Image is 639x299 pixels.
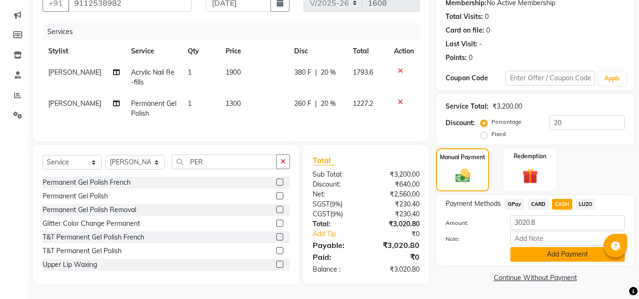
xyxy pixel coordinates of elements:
div: Last Visit: [446,39,477,49]
div: Permanent Gel Polish [43,191,108,201]
img: _cash.svg [451,167,475,184]
div: Services [44,23,427,41]
label: Percentage [491,118,522,126]
div: Total: [306,219,366,229]
th: Disc [289,41,347,62]
th: Service [125,41,182,62]
div: Coupon Code [446,73,505,83]
input: Search or Scan [172,154,277,169]
th: Total [347,41,388,62]
div: Balance : [306,265,366,274]
span: SGST [313,200,330,208]
th: Price [220,41,289,62]
div: ₹230.40 [366,199,427,209]
button: Add Payment [510,247,625,262]
span: 1227.2 [353,99,373,108]
span: | [315,68,317,77]
span: 1 [188,68,192,77]
span: 260 F [294,99,311,109]
span: Acrylic Nail Re-fills [131,68,175,86]
div: Card on file: [446,26,484,35]
div: Upper Lip Waxing [43,260,97,270]
div: Sub Total: [306,170,366,179]
div: T&T Permanent Gel Polish French [43,232,144,242]
div: ₹0 [366,251,427,263]
div: ₹2,560.00 [366,189,427,199]
label: Fixed [491,130,506,138]
div: Service Total: [446,102,489,111]
a: Add Tip [306,229,376,239]
span: 20 % [321,68,336,77]
span: [PERSON_NAME] [48,99,101,108]
span: 1793.6 [353,68,373,77]
div: Permanent Gel Polish Removal [43,205,136,215]
span: Payment Methods [446,199,501,209]
span: 20 % [321,99,336,109]
div: ₹0 [376,229,427,239]
span: 1 [188,99,192,108]
span: | [315,99,317,109]
label: Amount: [438,219,503,227]
div: ₹3,200.00 [366,170,427,179]
div: Payable: [306,239,366,251]
span: CGST [313,210,330,218]
div: ₹3,020.80 [366,265,427,274]
span: Total [313,155,334,165]
span: LUZO [576,199,595,210]
input: Amount [510,215,625,230]
div: ₹3,200.00 [492,102,522,111]
div: Glitter Color Change Permanent [43,219,140,229]
span: CARD [528,199,548,210]
div: - [479,39,482,49]
button: Apply [599,71,626,85]
span: 1900 [226,68,241,77]
div: T&T Permanent Gel Polish [43,246,122,256]
div: Discount: [306,179,366,189]
span: 9% [332,200,341,208]
span: Permanent Gel Polish [131,99,176,118]
span: [PERSON_NAME] [48,68,101,77]
span: GPay [505,199,524,210]
th: Action [388,41,420,62]
div: ₹3,020.80 [366,239,427,251]
div: Paid: [306,251,366,263]
div: 0 [485,12,489,22]
span: 9% [332,210,341,218]
div: 0 [486,26,490,35]
label: Redemption [514,152,546,161]
div: Permanent Gel Polish French [43,178,131,188]
div: Discount: [446,118,475,128]
input: Add Note [510,231,625,246]
span: 380 F [294,68,311,77]
div: ( ) [306,209,366,219]
div: ₹230.40 [366,209,427,219]
span: 1300 [226,99,241,108]
div: 0 [469,53,473,63]
div: Net: [306,189,366,199]
img: _gift.svg [517,166,543,186]
div: Total Visits: [446,12,483,22]
div: Points: [446,53,467,63]
div: ₹3,020.80 [366,219,427,229]
a: Continue Without Payment [438,273,632,283]
label: Manual Payment [440,153,485,162]
span: CASH [552,199,572,210]
label: Note: [438,235,503,243]
th: Stylist [43,41,125,62]
div: ₹640.00 [366,179,427,189]
th: Qty [182,41,220,62]
div: ( ) [306,199,366,209]
input: Enter Offer / Coupon Code [506,71,595,85]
